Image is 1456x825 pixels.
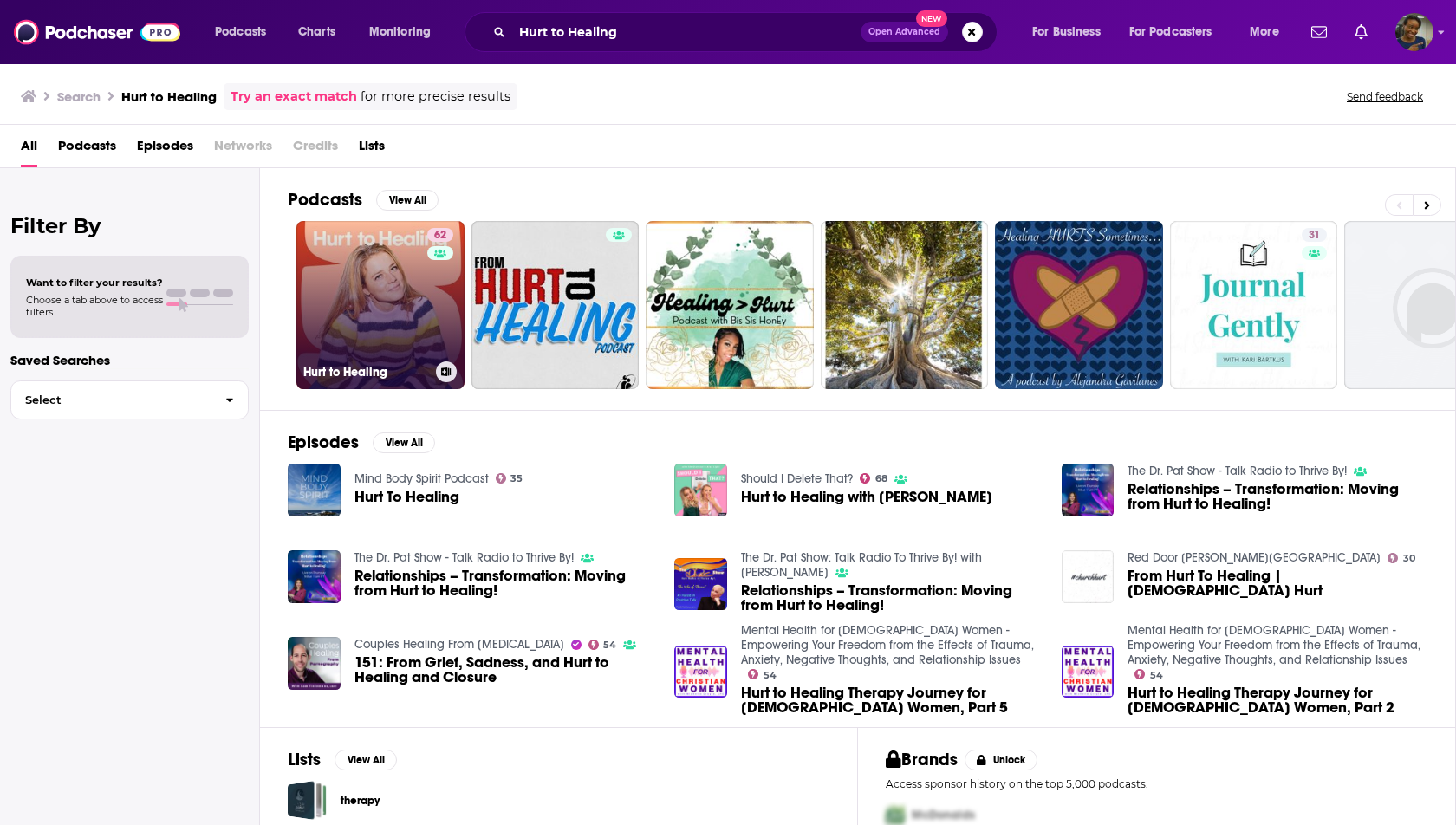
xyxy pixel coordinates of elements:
[21,132,37,167] a: All
[1062,550,1115,603] img: From Hurt To Healing | Church Hurt
[741,471,853,486] a: Should I Delete That?
[674,464,727,516] img: Hurt to Healing with Pandora Morris
[1348,17,1375,47] a: Show notifications dropdown
[354,550,574,565] a: The Dr. Pat Show - Talk Radio to Thrive By!
[369,20,431,44] span: Monitoring
[916,10,947,27] span: New
[1128,623,1420,667] a: Mental Health for Christian Women - Empowering Your Freedom from the Effects of Trauma, Anxiety, ...
[293,132,338,167] span: Credits
[354,655,654,685] a: 151: From Grief, Sadness, and Hurt to Healing and Closure
[231,87,357,107] a: Try an exact match
[1395,13,1433,51] img: User Profile
[357,18,453,46] button: open menu
[1250,20,1279,44] span: More
[288,432,359,453] h2: Episodes
[11,394,211,406] span: Select
[1395,13,1433,51] span: Logged in as sabrinajohnson
[26,294,163,318] span: Choose a tab above to access filters.
[1128,568,1427,598] span: From Hurt To Healing | [DEMOGRAPHIC_DATA] Hurt
[359,132,385,167] a: Lists
[603,641,616,649] span: 54
[741,490,992,504] span: Hurt to Healing with [PERSON_NAME]
[741,583,1041,613] a: Relationships – Transformation: Moving from Hurt to Healing!
[1129,20,1212,44] span: For Podcasters
[1342,89,1428,104] button: Send feedback
[741,550,982,580] a: The Dr. Pat Show: Talk Radio To Thrive By! with Dr. Pat Baccili
[741,490,992,504] a: Hurt to Healing with Pandora Morris
[288,189,439,211] a: PodcastsView All
[354,490,459,504] a: Hurt To Healing
[868,28,940,36] span: Open Advanced
[14,16,180,49] img: Podchaser - Follow, Share and Rate Podcasts
[741,685,1041,715] a: Hurt to Healing Therapy Journey for Christian Women, Part 5
[875,475,887,483] span: 68
[57,88,101,105] h3: Search
[1128,464,1347,478] a: The Dr. Pat Show - Talk Radio to Thrive By!
[1304,17,1334,47] a: Show notifications dropdown
[427,228,453,242] a: 62
[354,568,654,598] a: Relationships – Transformation: Moving from Hurt to Healing!
[303,365,429,380] h3: Hurt to Healing
[203,18,289,46] button: open menu
[1403,555,1415,562] span: 30
[674,558,727,611] img: Relationships – Transformation: Moving from Hurt to Healing!
[298,20,335,44] span: Charts
[288,464,341,516] a: Hurt To Healing
[335,750,397,770] button: View All
[1238,18,1301,46] button: open menu
[748,669,777,679] a: 54
[741,623,1034,667] a: Mental Health for Christian Women - Empowering Your Freedom from the Effects of Trauma, Anxiety, ...
[434,227,446,244] span: 62
[1032,20,1101,44] span: For Business
[510,475,523,483] span: 35
[121,88,217,105] h3: Hurt to Healing
[137,132,193,167] a: Episodes
[58,132,116,167] a: Podcasts
[1128,685,1427,715] a: Hurt to Healing Therapy Journey for Christian Women, Part 2
[288,781,327,820] a: therapy
[376,190,439,211] button: View All
[861,22,948,42] button: Open AdvancedNew
[1128,685,1427,715] span: Hurt to Healing Therapy Journey for [DEMOGRAPHIC_DATA] Women, Part 2
[373,432,435,453] button: View All
[287,18,346,46] a: Charts
[10,213,249,238] h2: Filter By
[288,550,341,603] img: Relationships – Transformation: Moving from Hurt to Healing!
[288,432,435,453] a: EpisodesView All
[288,637,341,690] a: 151: From Grief, Sadness, and Hurt to Healing and Closure
[1395,13,1433,51] button: Show profile menu
[588,640,617,650] a: 54
[886,777,1427,790] p: Access sponsor history on the top 5,000 podcasts.
[1020,18,1122,46] button: open menu
[1062,646,1115,698] img: Hurt to Healing Therapy Journey for Christian Women, Part 2
[215,20,266,44] span: Podcasts
[886,749,958,770] h2: Brands
[1062,464,1115,516] a: Relationships – Transformation: Moving from Hurt to Healing!
[912,808,975,822] span: McDonalds
[354,471,489,486] a: Mind Body Spirit Podcast
[674,646,727,698] img: Hurt to Healing Therapy Journey for Christian Women, Part 5
[1388,553,1415,563] a: 30
[1128,482,1427,511] a: Relationships – Transformation: Moving from Hurt to Healing!
[1309,227,1320,244] span: 31
[1128,568,1427,598] a: From Hurt To Healing | Church Hurt
[965,750,1038,770] button: Unlock
[288,749,397,770] a: ListsView All
[288,749,321,770] h2: Lists
[1118,18,1238,46] button: open menu
[10,352,249,368] p: Saved Searches
[860,473,887,484] a: 68
[764,672,777,679] span: 54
